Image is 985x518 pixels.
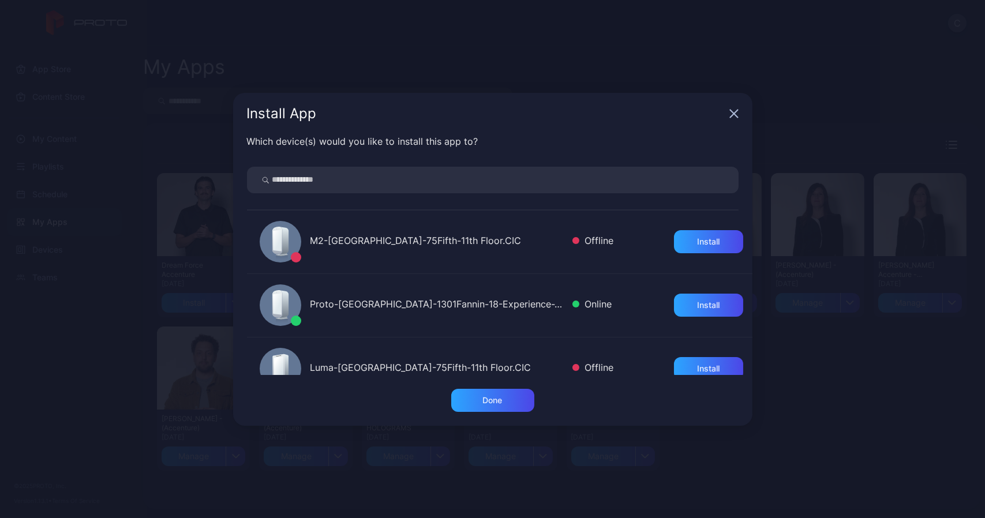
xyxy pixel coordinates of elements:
div: Which device(s) would you like to install this app to? [247,134,739,148]
div: Install App [247,107,725,121]
div: Install [697,237,720,246]
button: Install [674,230,743,253]
div: Install [697,301,720,310]
div: Proto-[GEOGRAPHIC_DATA]-1301Fannin-18-Experience-2-CIC [310,297,563,314]
div: Install [697,364,720,373]
div: Offline [572,361,614,377]
div: Online [572,297,612,314]
div: Done [483,396,503,405]
button: Done [451,389,534,412]
button: Install [674,294,743,317]
div: Luma-[GEOGRAPHIC_DATA]-75Fifth-11th Floor.CIC [310,361,563,377]
button: Install [674,357,743,380]
div: M2-[GEOGRAPHIC_DATA]-75Fifth-11th Floor.CIC [310,234,563,250]
div: Offline [572,234,614,250]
